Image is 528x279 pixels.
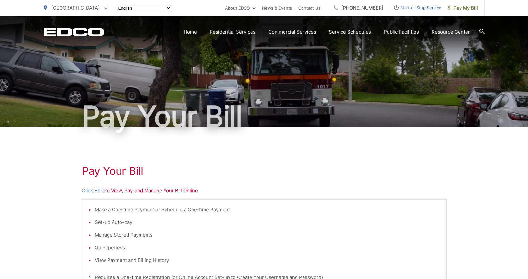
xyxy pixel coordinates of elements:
[51,5,100,11] span: [GEOGRAPHIC_DATA]
[44,101,485,132] h1: Pay Your Bill
[184,28,197,36] a: Home
[298,4,321,12] a: Contact Us
[82,187,447,194] p: to View, Pay, and Manage Your Bill Online
[448,4,478,12] span: Pay My Bill
[384,28,419,36] a: Public Facilities
[44,28,104,36] a: EDCD logo. Return to the homepage.
[82,187,105,194] a: Click Here
[95,219,440,226] li: Set-up Auto-pay
[117,5,171,11] select: Select a language
[210,28,256,36] a: Residential Services
[95,244,440,251] li: Go Paperless
[432,28,470,36] a: Resource Center
[82,165,447,177] h1: Pay Your Bill
[95,206,440,213] li: Make a One-time Payment or Schedule a One-time Payment
[329,28,371,36] a: Service Schedules
[95,257,440,264] li: View Payment and Billing History
[268,28,316,36] a: Commercial Services
[95,231,440,239] li: Manage Stored Payments
[262,4,292,12] a: News & Events
[225,4,256,12] a: About EDCO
